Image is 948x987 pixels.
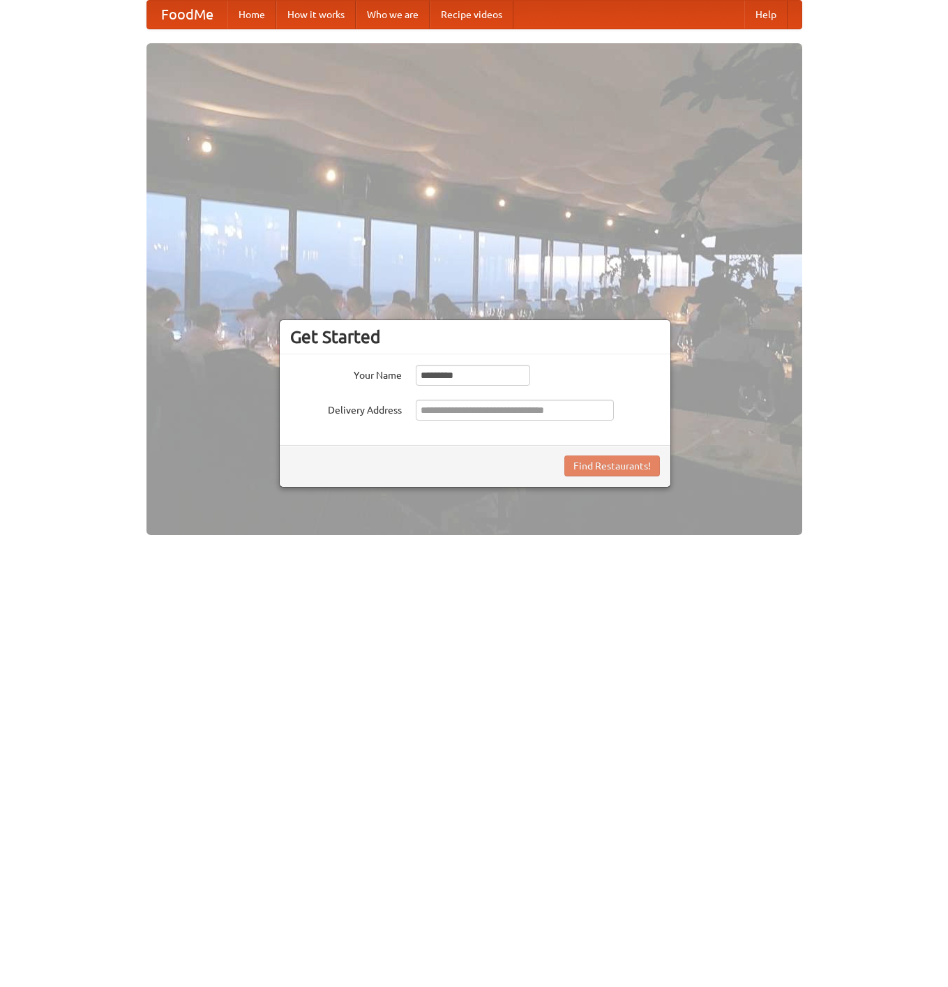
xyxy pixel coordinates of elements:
[290,400,402,417] label: Delivery Address
[227,1,276,29] a: Home
[564,455,660,476] button: Find Restaurants!
[290,326,660,347] h3: Get Started
[430,1,513,29] a: Recipe videos
[356,1,430,29] a: Who we are
[744,1,788,29] a: Help
[290,365,402,382] label: Your Name
[276,1,356,29] a: How it works
[147,1,227,29] a: FoodMe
